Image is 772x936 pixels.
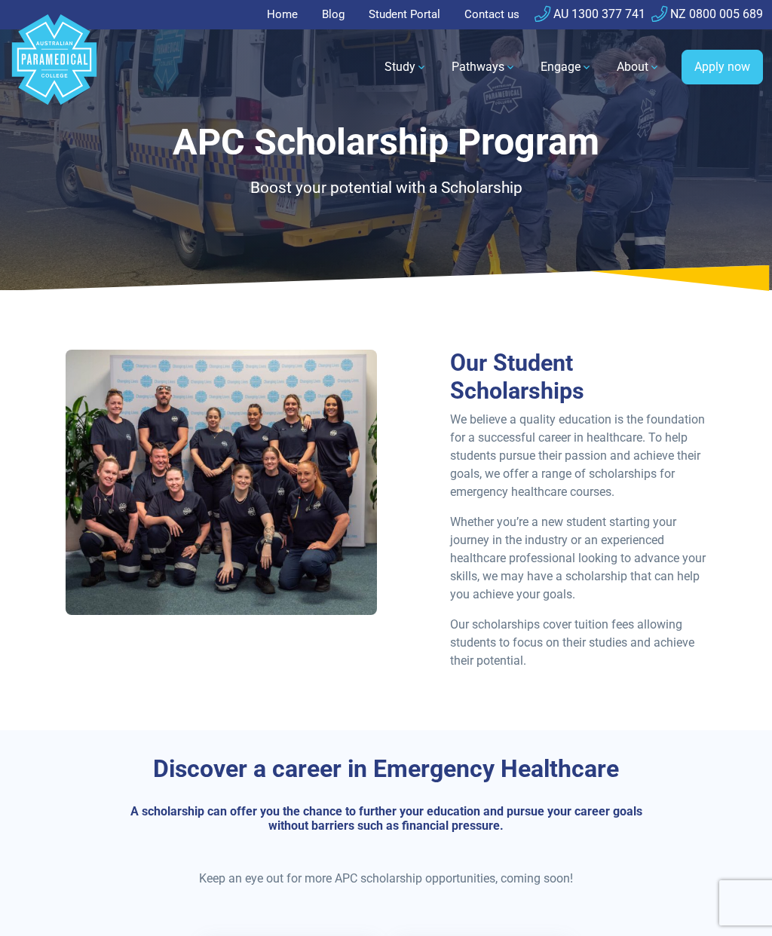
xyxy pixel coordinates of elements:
a: Engage [532,46,602,88]
p: We believe a quality education is the foundation for a successful career in healthcare. To help s... [450,411,706,501]
h1: APC Scholarship Program [66,121,706,164]
p: Keep an eye out for more APC scholarship opportunities, coming soon! [66,870,706,888]
a: Australian Paramedical College [9,29,100,106]
h2: Our Student Scholarships [450,350,706,405]
a: AU 1300 377 741 [535,7,645,21]
a: Apply now [682,50,763,84]
span: Discover a career in Emergency Healthcare [153,754,619,783]
p: Our scholarships cover tuition fees allowing students to focus on their studies and achieve their... [450,616,706,670]
span: A scholarship can offer you the chance to further your education and pursue your career goals wit... [130,804,642,833]
a: Pathways [443,46,525,88]
p: Boost your potential with a Scholarship [66,176,706,200]
a: NZ 0800 005 689 [651,7,763,21]
a: Study [375,46,437,88]
a: About [608,46,669,88]
p: Whether you’re a new student starting your journey in the industry or an experienced healthcare p... [450,513,706,604]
